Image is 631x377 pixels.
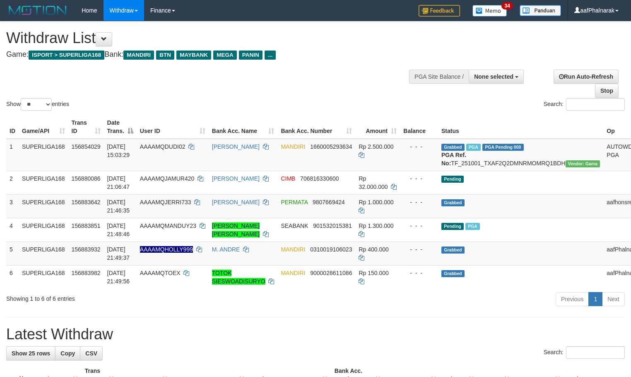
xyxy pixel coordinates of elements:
[6,30,412,46] h1: Withdraw List
[19,194,68,218] td: SUPERLIGA168
[68,115,104,139] th: Trans ID: activate to sort column ascending
[107,143,130,158] span: [DATE] 15:03:29
[137,115,209,139] th: User ID: activate to sort column ascending
[72,143,101,150] span: 156854029
[556,292,589,306] a: Previous
[140,246,193,253] span: Nama rekening ada tanda titik/strip, harap diedit
[239,51,263,60] span: PANIN
[281,199,308,205] span: PERMATA
[359,222,393,229] span: Rp 1.300.000
[140,222,196,229] span: AAAAMQMANDUY23
[355,115,400,139] th: Amount: activate to sort column ascending
[501,2,513,10] span: 34
[441,176,464,183] span: Pending
[80,346,103,360] a: CSV
[6,51,412,59] h4: Game: Bank:
[212,270,265,285] a: TOTOK SIESWOADISURYO
[554,70,619,84] a: Run Auto-Refresh
[359,143,393,150] span: Rp 2.500.000
[472,5,507,17] img: Button%20Memo.svg
[281,246,305,253] span: MANDIRI
[359,270,388,276] span: Rp 150.000
[21,98,52,111] select: Showentries
[140,270,181,276] span: AAAAMQTOEX
[310,246,352,253] span: Copy 0310019106023 to clipboard
[403,269,435,277] div: - - -
[212,143,260,150] a: [PERSON_NAME]
[441,199,465,206] span: Grabbed
[55,346,80,360] a: Copy
[441,152,466,167] b: PGA Ref. No:
[19,139,68,171] td: SUPERLIGA168
[29,51,104,60] span: ISPORT > SUPERLIGA168
[107,175,130,190] span: [DATE] 21:06:47
[72,222,101,229] span: 156883851
[107,246,130,261] span: [DATE] 21:49:37
[19,218,68,242] td: SUPERLIGA168
[441,270,465,277] span: Grabbed
[474,73,513,80] span: None selected
[409,70,469,84] div: PGA Site Balance /
[6,115,19,139] th: ID
[72,270,101,276] span: 156883982
[441,223,464,230] span: Pending
[156,51,174,60] span: BTN
[212,222,260,237] a: [PERSON_NAME] [PERSON_NAME]
[566,160,600,167] span: Vendor URL: https://trx31.1velocity.biz
[176,51,211,60] span: MAYBANK
[482,144,524,151] span: PGA Pending
[265,51,276,60] span: ...
[544,98,625,111] label: Search:
[588,292,602,306] a: 1
[212,246,240,253] a: M. ANDRE
[12,350,50,357] span: Show 25 rows
[441,247,465,254] span: Grabbed
[6,242,19,265] td: 5
[566,98,625,111] input: Search:
[6,139,19,171] td: 1
[520,5,561,16] img: panduan.png
[140,143,185,150] span: AAAAMQDUDI02
[281,222,308,229] span: SEABANK
[6,291,257,303] div: Showing 1 to 6 of 6 entries
[310,143,352,150] span: Copy 1660005293634 to clipboard
[438,139,603,171] td: TF_251001_TXAF2Q2DMNRMOMRQ1BDH
[300,175,339,182] span: Copy 706816330600 to clipboard
[466,144,481,151] span: Marked by aafsoycanthlai
[6,218,19,242] td: 4
[212,199,260,205] a: [PERSON_NAME]
[19,265,68,289] td: SUPERLIGA168
[6,98,69,111] label: Show entries
[359,175,388,190] span: Rp 32.000.000
[6,171,19,194] td: 2
[140,175,194,182] span: AAAAMQJAMUR420
[107,199,130,214] span: [DATE] 21:46:35
[281,175,295,182] span: CIMB
[19,171,68,194] td: SUPERLIGA168
[60,350,75,357] span: Copy
[209,115,278,139] th: Bank Acc. Name: activate to sort column ascending
[19,242,68,265] td: SUPERLIGA168
[359,246,388,253] span: Rp 400.000
[544,346,625,359] label: Search:
[310,270,352,276] span: Copy 9000028611086 to clipboard
[403,174,435,183] div: - - -
[281,143,305,150] span: MANDIRI
[438,115,603,139] th: Status
[313,222,352,229] span: Copy 901532015381 to clipboard
[595,84,619,98] a: Stop
[213,51,237,60] span: MEGA
[465,223,480,230] span: Marked by aafromsomean
[602,292,625,306] a: Next
[107,270,130,285] span: [DATE] 21:49:56
[359,199,393,205] span: Rp 1.000.000
[441,144,465,151] span: Grabbed
[6,326,625,343] h1: Latest Withdraw
[72,175,101,182] span: 156880086
[85,350,97,357] span: CSV
[403,222,435,230] div: - - -
[277,115,355,139] th: Bank Acc. Number: activate to sort column ascending
[19,115,68,139] th: Game/API: activate to sort column ascending
[403,143,435,151] div: - - -
[6,346,55,360] a: Show 25 rows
